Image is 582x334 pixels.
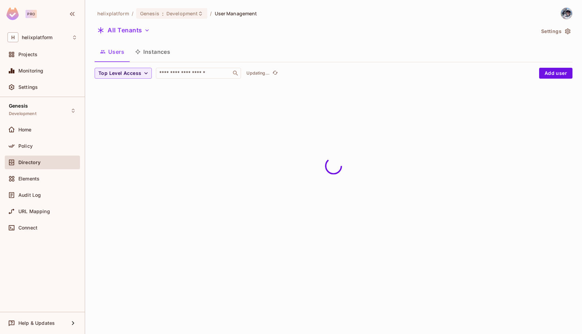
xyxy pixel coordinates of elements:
[18,209,50,214] span: URL Mapping
[246,70,270,76] p: Updating...
[9,111,36,116] span: Development
[18,52,37,57] span: Projects
[18,160,41,165] span: Directory
[98,69,141,78] span: Top Level Access
[9,103,28,109] span: Genesis
[162,11,164,16] span: :
[18,320,55,326] span: Help & Updates
[26,10,37,18] div: Pro
[140,10,159,17] span: Genesis
[18,68,44,74] span: Monitoring
[18,176,39,181] span: Elements
[561,8,572,19] img: michael.amato@helix.com
[272,70,278,77] span: refresh
[6,7,19,20] img: SReyMgAAAABJRU5ErkJggg==
[18,225,37,230] span: Connect
[18,143,33,149] span: Policy
[18,127,32,132] span: Home
[18,192,41,198] span: Audit Log
[18,84,38,90] span: Settings
[215,10,257,17] span: User Management
[538,26,572,37] button: Settings
[95,68,152,79] button: Top Level Access
[271,69,279,77] button: refresh
[166,10,198,17] span: Development
[95,25,152,36] button: All Tenants
[210,10,212,17] li: /
[97,10,129,17] span: the active workspace
[270,69,279,77] span: Click to refresh data
[539,68,572,79] button: Add user
[7,32,18,42] span: H
[130,43,176,60] button: Instances
[95,43,130,60] button: Users
[132,10,133,17] li: /
[22,35,52,40] span: Workspace: helixplatform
